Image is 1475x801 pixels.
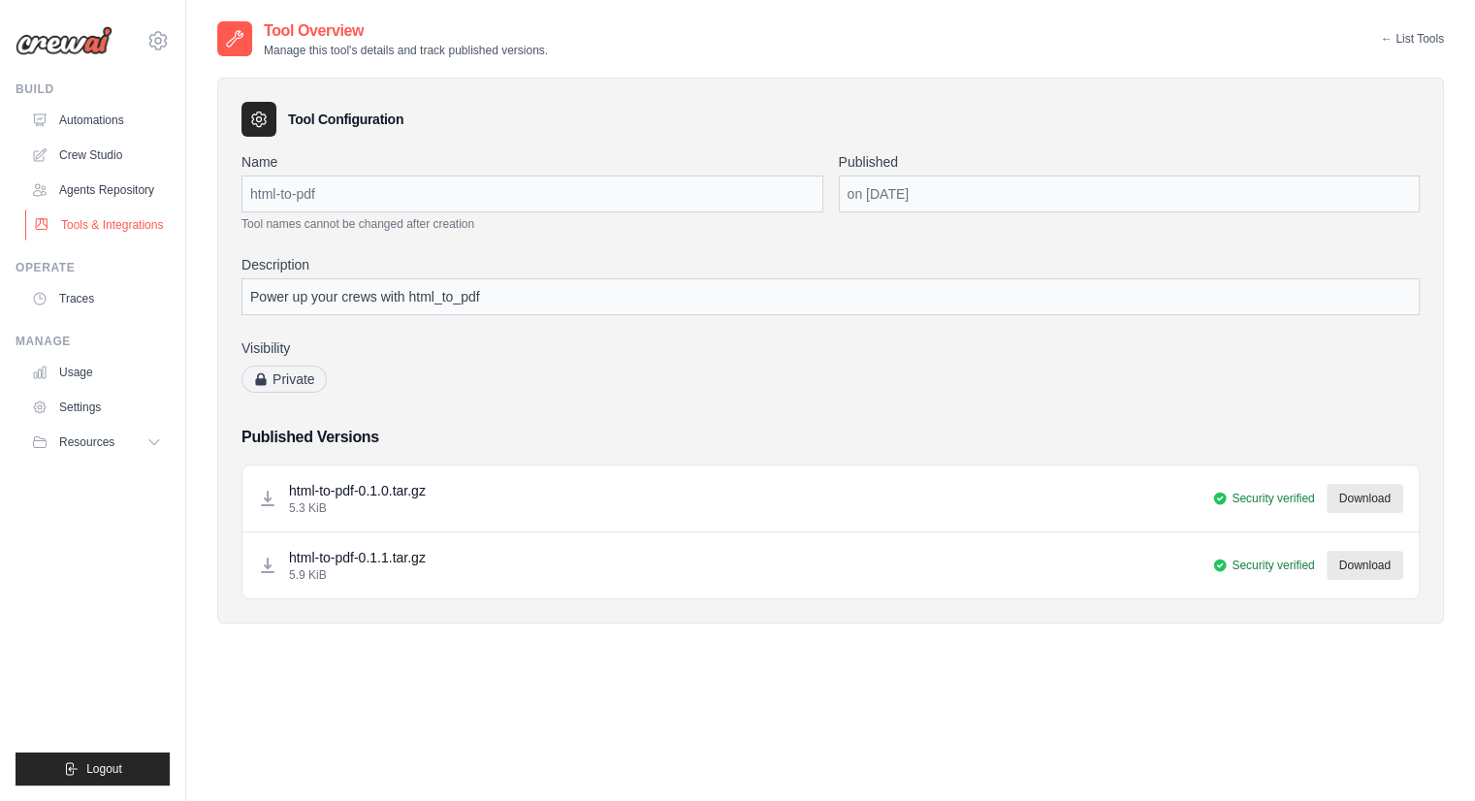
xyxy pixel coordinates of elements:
[23,357,170,388] a: Usage
[241,255,1420,274] label: Description
[289,481,426,500] p: html-to-pdf-0.1.0.tar.gz
[241,176,823,212] div: html-to-pdf
[1327,551,1403,580] a: Download
[23,392,170,423] a: Settings
[25,209,172,240] a: Tools & Integrations
[241,338,823,358] label: Visibility
[23,175,170,206] a: Agents Repository
[59,434,114,450] span: Resources
[264,43,548,58] p: Manage this tool's details and track published versions.
[86,761,122,777] span: Logout
[289,548,426,567] p: html-to-pdf-0.1.1.tar.gz
[241,278,1420,315] div: Power up your crews with html_to_pdf
[241,216,823,232] p: Tool names cannot be changed after creation
[289,500,426,516] p: 5.3 KiB
[1232,491,1314,506] span: Security verified
[16,81,170,97] div: Build
[16,753,170,785] button: Logout
[1381,31,1444,47] a: ← List Tools
[23,427,170,458] button: Resources
[289,567,426,583] p: 5.9 KiB
[241,152,823,172] label: Name
[23,140,170,171] a: Crew Studio
[288,110,403,129] h3: Tool Configuration
[839,152,1421,172] label: Published
[1232,558,1314,573] span: Security verified
[16,334,170,349] div: Manage
[241,366,327,393] span: Private
[23,105,170,136] a: Automations
[264,19,548,43] h2: Tool Overview
[241,426,1420,449] h3: Published Versions
[16,260,170,275] div: Operate
[23,283,170,314] a: Traces
[848,186,910,202] time: September 20, 2025 at 03:37 IST
[1327,484,1403,513] a: Download
[16,26,112,55] img: Logo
